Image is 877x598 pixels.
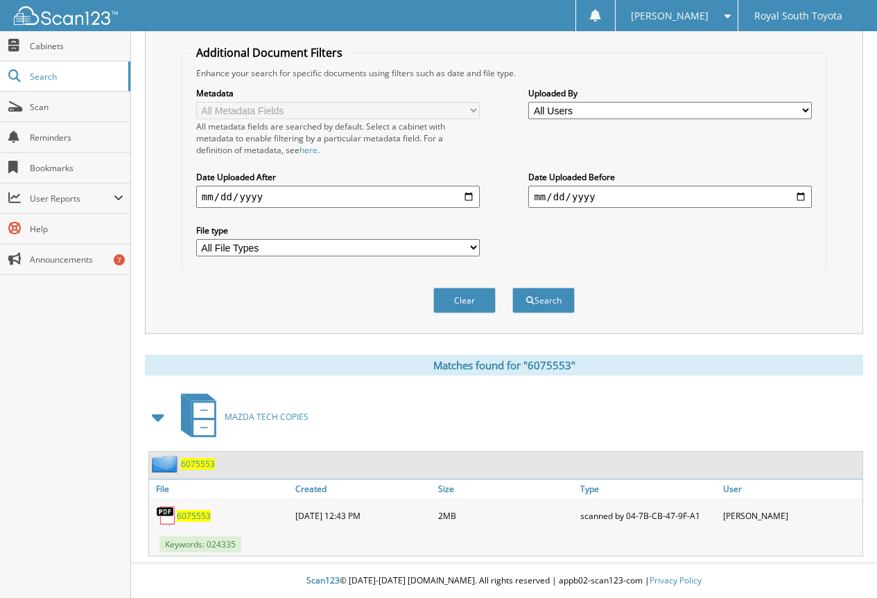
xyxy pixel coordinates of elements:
[30,193,114,204] span: User Reports
[159,536,241,552] span: Keywords: 024335
[30,101,123,113] span: Scan
[528,171,812,183] label: Date Uploaded Before
[720,480,862,498] a: User
[196,171,480,183] label: Date Uploaded After
[292,480,435,498] a: Created
[173,389,309,444] a: MAZDA TECH COPIES
[720,502,862,529] div: [PERSON_NAME]
[196,87,480,99] label: Metadata
[30,71,121,82] span: Search
[435,502,578,529] div: 2MB
[577,480,720,498] a: Type
[30,40,123,52] span: Cabinets
[225,411,309,423] span: MAZDA TECH COPIES
[152,455,181,473] img: folder2.png
[30,132,123,143] span: Reminders
[306,574,340,586] span: Scan123
[577,502,720,529] div: scanned by 04-7B-CB-47-9F-A1
[149,480,292,498] a: File
[156,505,177,526] img: PDF.png
[196,186,480,208] input: start
[650,574,702,586] a: Privacy Policy
[528,87,812,99] label: Uploaded By
[196,121,480,156] div: All metadata fields are searched by default. Select a cabinet with metadata to enable filtering b...
[292,502,435,529] div: [DATE] 12:43 PM
[189,45,349,60] legend: Additional Document Filters
[189,67,819,79] div: Enhance your search for specific documents using filters such as date and file type.
[528,186,812,208] input: end
[145,355,863,376] div: Matches found for "6075553"
[181,458,215,470] a: 6075553
[512,288,575,313] button: Search
[131,564,877,598] div: © [DATE]-[DATE] [DOMAIN_NAME]. All rights reserved | appb02-scan123-com |
[754,12,842,20] span: Royal South Toyota
[435,480,578,498] a: Size
[30,223,123,235] span: Help
[299,144,318,156] a: here
[14,6,118,25] img: scan123-logo-white.svg
[196,225,480,236] label: File type
[433,288,496,313] button: Clear
[30,254,123,265] span: Announcements
[631,12,709,20] span: [PERSON_NAME]
[177,510,211,522] a: 6075553
[30,162,123,174] span: Bookmarks
[114,254,125,265] div: 7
